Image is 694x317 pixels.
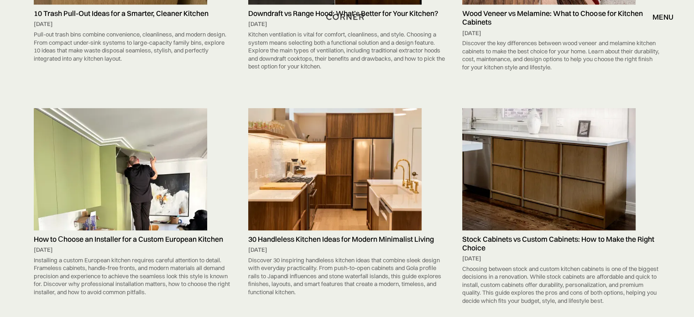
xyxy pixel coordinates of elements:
[34,235,232,244] h5: How to Сhoose an Installer for a Custom European Kitchen
[462,235,660,252] h5: Stock Cabinets vs Custom Cabinets: How to Make the Right Choice
[462,255,660,263] div: [DATE]
[652,13,673,21] div: menu
[248,254,446,299] div: Discover 30 inspiring handleless kitchen ideas that combine sleek design with everyday practicali...
[34,246,232,254] div: [DATE]
[458,108,665,307] a: Stock Cabinets vs Custom Cabinets: How to Make the Right Choice[DATE]Choosing between stock and c...
[248,28,446,73] div: Kitchen ventilation is vital for comfort, cleanliness, and style. Choosing a system means selecti...
[643,9,673,25] div: menu
[462,263,660,307] div: Choosing between stock and custom kitchen cabinets is one of the biggest decisions in a renovatio...
[244,108,451,298] a: 30 Handleless Kitchen Ideas for Modern Minimalist Living[DATE]Discover 30 inspiring handleless ki...
[462,37,660,73] div: Discover the key differences between wood veneer and melamine kitchen cabinets to make the best c...
[34,254,232,299] div: Installing a custom European kitchen requires careful attention to detail. Frameless cabinets, ha...
[34,28,232,65] div: Pull-out trash bins combine convenience, cleanliness, and modern design. From compact under-sink ...
[248,235,446,244] h5: 30 Handleless Kitchen Ideas for Modern Minimalist Living
[248,246,446,254] div: [DATE]
[29,108,236,298] a: How to Сhoose an Installer for a Custom European Kitchen[DATE]Installing a custom European kitche...
[323,11,370,23] a: home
